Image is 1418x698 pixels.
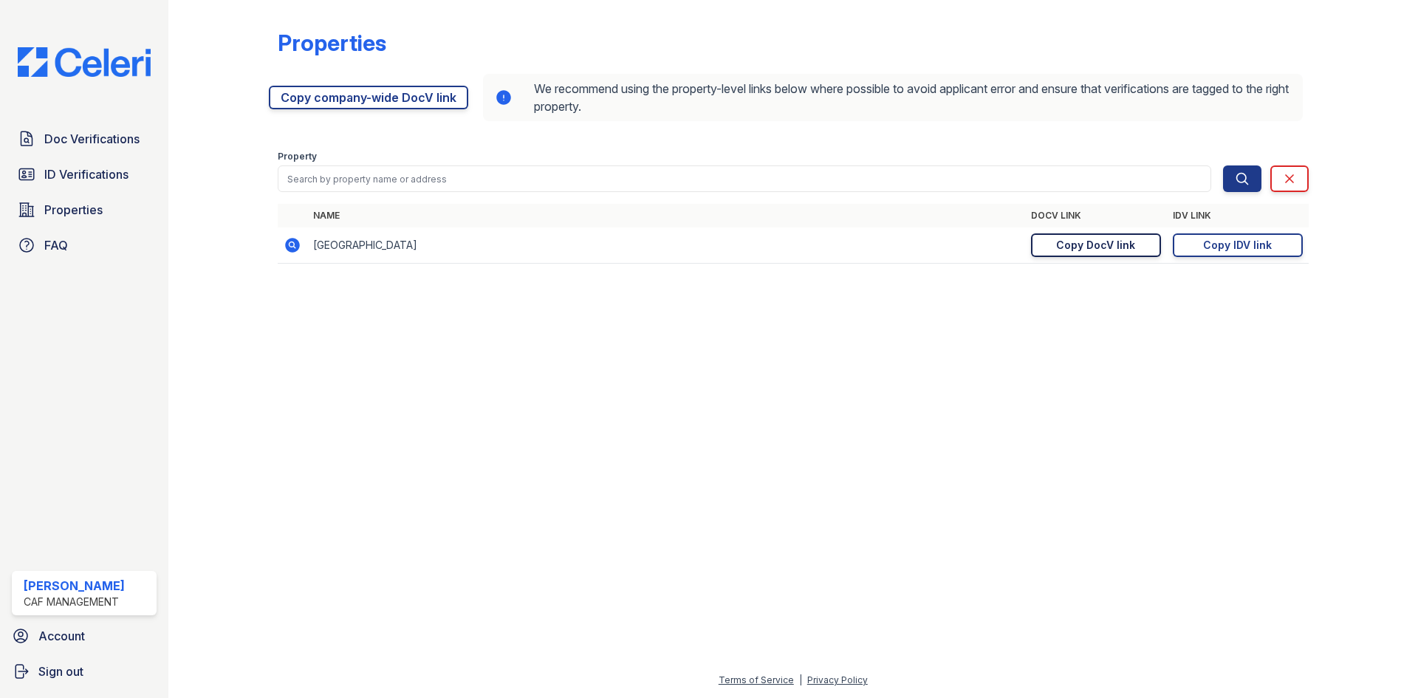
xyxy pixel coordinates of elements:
a: Privacy Policy [807,674,868,685]
span: ID Verifications [44,165,129,183]
a: Properties [12,195,157,225]
span: Sign out [38,663,83,680]
td: [GEOGRAPHIC_DATA] [307,227,1025,264]
a: Copy IDV link [1173,233,1303,257]
div: We recommend using the property-level links below where possible to avoid applicant error and ens... [483,74,1303,121]
th: IDV Link [1167,204,1309,227]
span: Account [38,627,85,645]
img: CE_Logo_Blue-a8612792a0a2168367f1c8372b55b34899dd931a85d93a1a3d3e32e68fde9ad4.png [6,47,162,77]
div: [PERSON_NAME] [24,577,125,595]
a: Copy company-wide DocV link [269,86,468,109]
div: Copy DocV link [1056,238,1135,253]
input: Search by property name or address [278,165,1211,192]
a: ID Verifications [12,160,157,189]
span: FAQ [44,236,68,254]
div: Copy IDV link [1203,238,1272,253]
div: Properties [278,30,386,56]
div: CAF Management [24,595,125,609]
a: Copy DocV link [1031,233,1161,257]
a: Account [6,621,162,651]
span: Doc Verifications [44,130,140,148]
div: | [799,674,802,685]
th: Name [307,204,1025,227]
a: FAQ [12,230,157,260]
a: Terms of Service [719,674,794,685]
label: Property [278,151,317,162]
th: DocV Link [1025,204,1167,227]
a: Sign out [6,657,162,686]
span: Properties [44,201,103,219]
a: Doc Verifications [12,124,157,154]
